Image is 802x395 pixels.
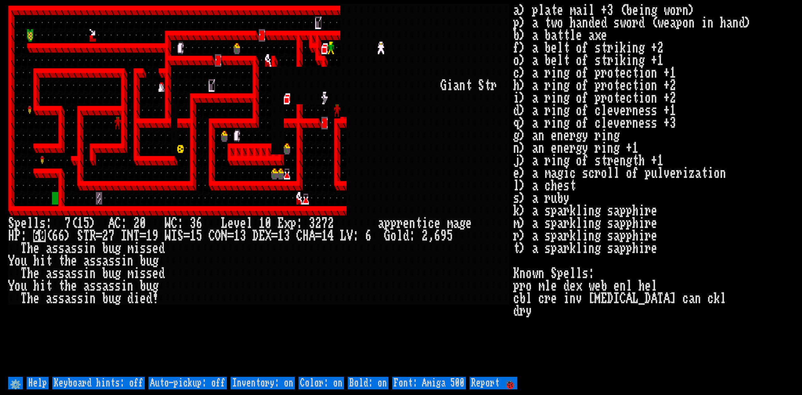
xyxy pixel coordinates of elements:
div: p [290,217,296,230]
div: b [102,242,108,255]
div: x [284,217,290,230]
div: t [415,217,422,230]
div: s [58,267,65,280]
input: Color: on [299,377,344,389]
div: 3 [284,230,290,242]
div: ! [152,292,159,305]
div: 0 [140,217,146,230]
div: T [83,230,90,242]
div: H [303,230,309,242]
div: s [115,255,121,267]
div: E [278,217,284,230]
div: p [384,217,390,230]
div: 6 [365,230,372,242]
div: s [115,280,121,292]
div: t [484,79,491,92]
div: s [140,267,146,280]
div: 6 [434,230,440,242]
div: a [102,255,108,267]
div: g [152,280,159,292]
div: n [409,217,415,230]
div: N [221,230,227,242]
div: e [152,242,159,255]
div: C [209,230,215,242]
div: g [115,242,121,255]
div: 5 [447,230,453,242]
div: a [46,242,52,255]
input: Font: Amiga 500 [392,377,466,389]
div: A [309,230,315,242]
div: a [378,217,384,230]
div: ) [90,217,96,230]
div: T [21,242,27,255]
div: = [271,230,278,242]
div: i [121,280,127,292]
div: : [21,230,27,242]
div: i [83,242,90,255]
div: : [177,217,184,230]
div: 6 [58,230,65,242]
div: e [140,292,146,305]
div: t [58,280,65,292]
div: e [152,267,159,280]
div: 7 [65,217,71,230]
div: d [403,230,409,242]
input: Inventory: on [231,377,295,389]
div: = [184,230,190,242]
input: Auto-pickup: off [148,377,227,389]
div: h [27,242,33,255]
div: Y [8,255,14,267]
input: Keyboard hints: off [52,377,145,389]
div: 7 [108,230,115,242]
div: 3 [190,217,196,230]
div: l [246,217,253,230]
div: b [102,267,108,280]
div: 3 [240,230,246,242]
div: S [8,217,14,230]
div: l [33,217,39,230]
div: = [227,230,234,242]
div: : [121,217,127,230]
div: i [83,267,90,280]
div: u [146,280,152,292]
div: ( [46,230,52,242]
div: b [140,255,146,267]
div: T [21,267,27,280]
input: Bold: on [348,377,388,389]
div: r [491,79,497,92]
div: e [71,255,77,267]
div: o [390,230,397,242]
div: C [115,217,121,230]
div: : [353,230,359,242]
div: t [46,255,52,267]
div: e [240,217,246,230]
div: i [133,267,140,280]
div: o [14,280,21,292]
div: A [108,217,115,230]
div: 1 [321,230,328,242]
input: ⚙️ [8,377,23,389]
div: g [115,267,121,280]
div: v [234,217,240,230]
div: e [434,217,440,230]
div: 2 [102,230,108,242]
div: 1 [278,230,284,242]
div: n [459,79,466,92]
div: 3 [309,217,315,230]
div: = [315,230,321,242]
div: i [133,292,140,305]
div: s [58,242,65,255]
div: 5 [196,230,202,242]
div: a [65,292,71,305]
div: s [77,292,83,305]
div: R [90,230,96,242]
div: i [83,292,90,305]
div: s [39,217,46,230]
div: d [127,292,133,305]
div: g [115,292,121,305]
div: m [447,217,453,230]
div: e [21,217,27,230]
div: a [46,267,52,280]
input: Help [27,377,49,389]
div: S [478,79,484,92]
